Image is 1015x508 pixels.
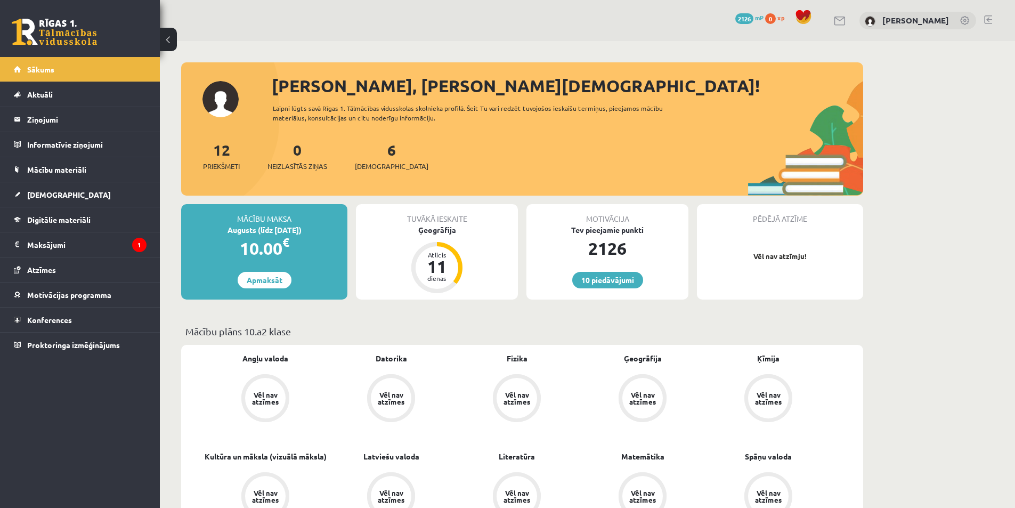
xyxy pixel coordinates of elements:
a: Vēl nav atzīmes [454,374,580,424]
p: Mācību plāns 10.a2 klase [185,324,859,338]
a: Rīgas 1. Tālmācības vidusskola [12,19,97,45]
span: Aktuāli [27,90,53,99]
div: Vēl nav atzīmes [250,391,280,405]
a: 0 xp [765,13,790,22]
div: Vēl nav atzīmes [376,391,406,405]
a: [PERSON_NAME] [882,15,949,26]
div: Pēdējā atzīme [697,204,863,224]
a: 2126 mP [735,13,764,22]
a: Digitālie materiāli [14,207,147,232]
a: Matemātika [621,451,664,462]
div: Vēl nav atzīmes [502,391,532,405]
span: 2126 [735,13,753,24]
a: [DEMOGRAPHIC_DATA] [14,182,147,207]
div: Vēl nav atzīmes [628,391,657,405]
span: Priekšmeti [203,161,240,172]
a: Angļu valoda [242,353,288,364]
span: Proktoringa izmēģinājums [27,340,120,350]
span: Neizlasītās ziņas [267,161,327,172]
a: Informatīvie ziņojumi [14,132,147,157]
div: Atlicis [421,252,453,258]
a: Atzīmes [14,257,147,282]
span: 0 [765,13,776,24]
div: Vēl nav atzīmes [376,489,406,503]
a: Mācību materiāli [14,157,147,182]
span: Konferences [27,315,72,325]
a: 6[DEMOGRAPHIC_DATA] [355,140,428,172]
span: Digitālie materiāli [27,215,91,224]
span: Motivācijas programma [27,290,111,300]
span: Mācību materiāli [27,165,86,174]
a: Latviešu valoda [363,451,419,462]
div: 2126 [526,236,688,261]
a: Ķīmija [757,353,779,364]
a: Vēl nav atzīmes [580,374,705,424]
div: Tev pieejamie punkti [526,224,688,236]
img: Enija Kristiāna Mezīte [865,16,875,27]
span: Atzīmes [27,265,56,275]
p: Vēl nav atzīmju! [702,251,858,262]
a: Datorika [376,353,407,364]
span: Sākums [27,64,54,74]
a: Proktoringa izmēģinājums [14,333,147,357]
span: mP [755,13,764,22]
a: Ģeogrāfija [624,353,662,364]
div: [PERSON_NAME], [PERSON_NAME][DEMOGRAPHIC_DATA]! [272,73,863,99]
a: Aktuāli [14,82,147,107]
a: Apmaksāt [238,272,291,288]
div: Ģeogrāfija [356,224,518,236]
a: 0Neizlasītās ziņas [267,140,327,172]
a: Vēl nav atzīmes [202,374,328,424]
a: Vēl nav atzīmes [705,374,831,424]
div: 11 [421,258,453,275]
legend: Ziņojumi [27,107,147,132]
div: dienas [421,275,453,281]
span: € [282,235,289,250]
span: [DEMOGRAPHIC_DATA] [27,190,111,199]
a: Sākums [14,57,147,82]
a: Literatūra [499,451,535,462]
span: [DEMOGRAPHIC_DATA] [355,161,428,172]
div: Vēl nav atzīmes [753,391,783,405]
div: Mācību maksa [181,204,347,224]
div: Laipni lūgts savā Rīgas 1. Tālmācības vidusskolas skolnieka profilā. Šeit Tu vari redzēt tuvojošo... [273,103,682,123]
div: Vēl nav atzīmes [753,489,783,503]
div: Tuvākā ieskaite [356,204,518,224]
div: Vēl nav atzīmes [250,489,280,503]
a: 12Priekšmeti [203,140,240,172]
legend: Informatīvie ziņojumi [27,132,147,157]
a: Fizika [507,353,527,364]
a: Ziņojumi [14,107,147,132]
a: Vēl nav atzīmes [328,374,454,424]
div: 10.00 [181,236,347,261]
a: Spāņu valoda [745,451,792,462]
a: Motivācijas programma [14,283,147,307]
a: Ģeogrāfija Atlicis 11 dienas [356,224,518,295]
a: Kultūra un māksla (vizuālā māksla) [205,451,327,462]
div: Motivācija [526,204,688,224]
legend: Maksājumi [27,232,147,257]
div: Augusts (līdz [DATE]) [181,224,347,236]
a: 10 piedāvājumi [572,272,643,288]
a: Maksājumi1 [14,232,147,257]
i: 1 [132,238,147,252]
span: xp [777,13,784,22]
a: Konferences [14,308,147,332]
div: Vēl nav atzīmes [502,489,532,503]
div: Vēl nav atzīmes [628,489,657,503]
